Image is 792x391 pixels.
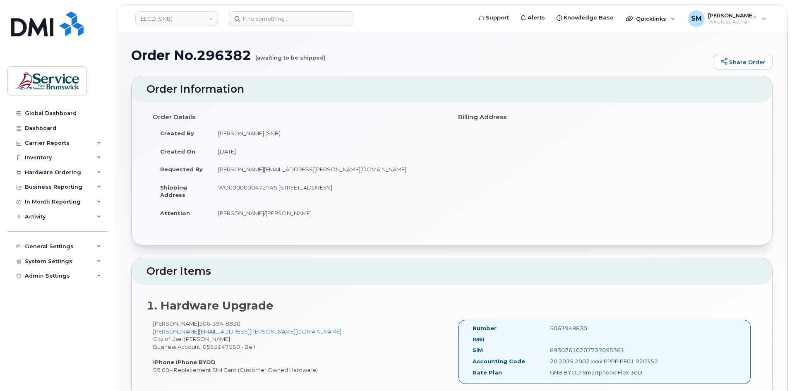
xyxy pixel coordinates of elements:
strong: Shipping Address [160,184,187,199]
label: Number [473,324,497,332]
strong: Created On [160,148,195,155]
span: 506 [199,320,240,327]
strong: Requested By [160,166,203,173]
td: WO0000000472745 [STREET_ADDRESS] [211,178,446,204]
span: 394 [210,320,223,327]
strong: iPhone iPhone BYOD [153,359,216,365]
div: 20.2035.2002.xxxx.PPPP.PE01.P20352 [544,357,652,365]
span: 8830 [223,320,240,327]
strong: Created By [160,130,194,137]
a: Share Order [714,54,773,70]
small: (awaiting to be shipped) [255,48,326,61]
td: [PERSON_NAME]/[PERSON_NAME] [211,204,446,222]
td: [DATE] [211,142,446,161]
td: [PERSON_NAME][EMAIL_ADDRESS][PERSON_NAME][DOMAIN_NAME] [211,160,446,178]
div: GNB BYOD Smartphone Flex 30D [544,369,652,377]
h4: Billing Address [458,114,751,121]
td: [PERSON_NAME] (SNB) [211,124,446,142]
a: [PERSON_NAME][EMAIL_ADDRESS][PERSON_NAME][DOMAIN_NAME] [153,328,341,335]
strong: Attention [160,210,190,216]
h2: Order Items [146,266,757,277]
h4: Order Details [153,114,446,121]
label: IMEI [473,336,485,343]
h2: Order Information [146,84,757,95]
div: 89302610207737095361 [544,346,652,354]
label: SIM [473,346,483,354]
h1: Order No.296382 [131,48,710,62]
div: [PERSON_NAME] City of Use: [PERSON_NAME] Business Account: 0555147550 - Bell $9.00 - Replacement ... [146,320,452,374]
strong: 1. Hardware Upgrade [146,299,273,312]
label: Accounting Code [473,357,525,365]
label: Rate Plan [473,369,502,377]
div: 5063948830 [544,324,652,332]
